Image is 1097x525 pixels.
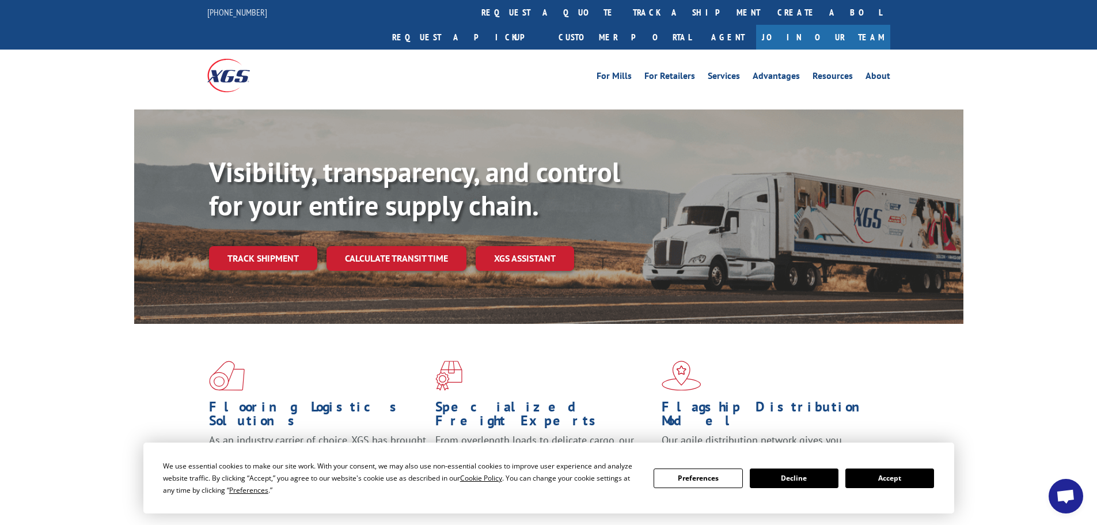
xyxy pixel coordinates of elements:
[209,154,620,223] b: Visibility, transparency, and control for your entire supply chain.
[597,71,632,84] a: For Mills
[163,460,640,496] div: We use essential cookies to make our site work. With your consent, we may also use non-essential ...
[327,246,466,271] a: Calculate transit time
[384,25,550,50] a: Request a pickup
[207,6,267,18] a: [PHONE_NUMBER]
[644,71,695,84] a: For Retailers
[700,25,756,50] a: Agent
[662,361,701,391] img: xgs-icon-flagship-distribution-model-red
[460,473,502,483] span: Cookie Policy
[662,400,879,433] h1: Flagship Distribution Model
[435,361,462,391] img: xgs-icon-focused-on-flooring-red
[435,400,653,433] h1: Specialized Freight Experts
[813,71,853,84] a: Resources
[708,71,740,84] a: Services
[209,246,317,270] a: Track shipment
[654,469,742,488] button: Preferences
[209,433,426,474] span: As an industry carrier of choice, XGS has brought innovation and dedication to flooring logistics...
[750,469,838,488] button: Decline
[753,71,800,84] a: Advantages
[143,443,954,513] div: Cookie Consent Prompt
[476,246,574,271] a: XGS ASSISTANT
[662,433,874,460] span: Our agile distribution network gives you nationwide inventory management on demand.
[756,25,890,50] a: Join Our Team
[866,71,890,84] a: About
[435,433,653,485] p: From overlength loads to delicate cargo, our experienced staff knows the best way to move your fr...
[209,361,245,391] img: xgs-icon-total-supply-chain-intelligence-red
[550,25,700,50] a: Customer Portal
[229,485,268,495] span: Preferences
[209,400,427,433] h1: Flooring Logistics Solutions
[1049,479,1083,513] div: Open chat
[845,469,934,488] button: Accept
